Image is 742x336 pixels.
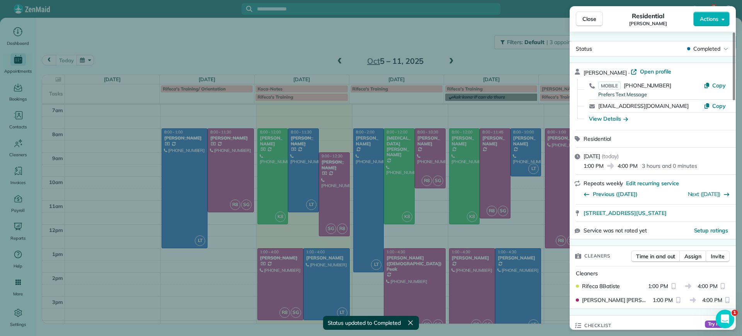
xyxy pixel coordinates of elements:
button: Close [576,12,603,26]
span: [PHONE_NUMBER] [624,82,671,89]
span: Rifeca 8Batiste [582,282,620,290]
a: Open profile [631,68,671,75]
span: Completed [693,45,720,53]
span: [PERSON_NAME] [629,20,667,27]
span: · [627,70,631,76]
span: 4:00 PM [702,296,722,304]
span: Previous ([DATE]) [593,190,638,198]
span: Checklist [584,322,611,329]
span: Close [582,15,596,23]
span: 1:00 PM [653,296,673,304]
span: MOBILE [598,82,621,90]
iframe: Intercom live chat [716,310,734,328]
span: Cleaners [576,270,598,277]
button: Copy [704,82,726,89]
span: Invite [711,252,725,260]
span: Time in and out [636,252,675,260]
a: Next ([DATE]) [688,191,721,198]
span: [STREET_ADDRESS][US_STATE] [584,209,667,217]
span: Status updated to Completed [328,319,401,327]
p: 3 hours and 0 minutes [642,162,697,170]
span: [PERSON_NAME] [PERSON_NAME] [582,296,650,304]
button: Setup ratings [694,227,728,234]
button: Next ([DATE]) [688,190,730,198]
span: Open profile [640,68,671,75]
span: Residential [632,11,665,20]
span: Copy [712,82,726,89]
span: Actions [700,15,718,23]
a: MOBILE[PHONE_NUMBER] [598,82,671,89]
span: Edit recurring service [626,179,679,187]
span: 1:00 PM [584,162,604,170]
span: [PERSON_NAME] [584,69,627,76]
span: Cleaners [584,252,610,260]
span: 4:00 PM [698,282,718,290]
button: Time in and out [631,251,680,262]
span: 1 [732,310,738,316]
button: Assign [679,251,706,262]
button: View Details [589,115,628,123]
span: Repeats weekly [584,180,623,187]
span: 4:00 PM [618,162,638,170]
span: Residential [584,135,611,142]
span: Copy [712,102,726,109]
button: Previous ([DATE]) [584,190,638,198]
a: [STREET_ADDRESS][US_STATE] [584,209,731,217]
button: Copy [704,102,726,110]
span: Try Now [705,321,730,328]
span: ( today ) [602,153,619,160]
button: Invite [706,251,730,262]
a: [EMAIL_ADDRESS][DOMAIN_NAME] [598,102,689,109]
span: Status [576,45,592,52]
div: Prefers Text Message [598,91,704,99]
span: 1:00 PM [648,282,668,290]
span: [DATE] [584,153,600,160]
span: Assign [684,252,701,260]
span: Service was not rated yet [584,227,647,235]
